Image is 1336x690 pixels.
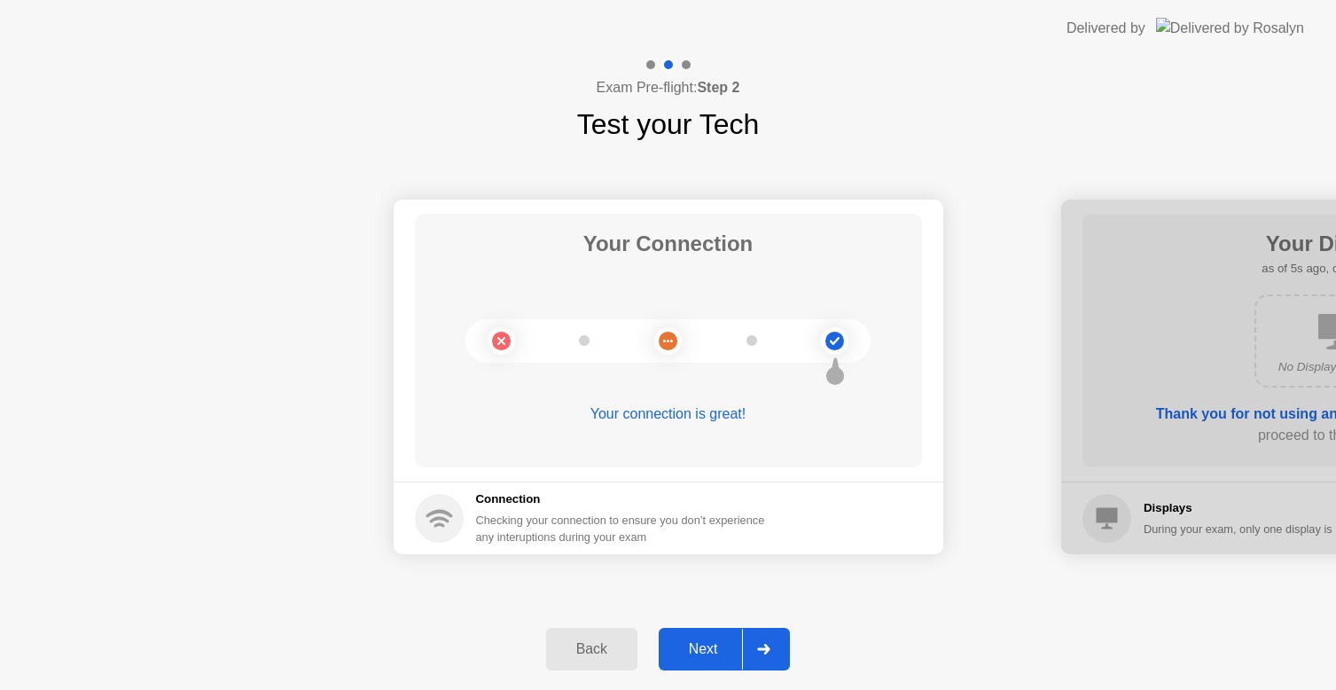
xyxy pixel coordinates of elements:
[697,80,739,95] b: Step 2
[1066,18,1145,39] div: Delivered by
[415,404,922,425] div: Your connection is great!
[583,228,754,260] h1: Your Connection
[659,628,791,670] button: Next
[1156,18,1304,38] img: Delivered by Rosalyn
[546,628,637,670] button: Back
[476,512,776,545] div: Checking your connection to ensure you don’t experience any interuptions during your exam
[551,641,632,657] div: Back
[577,103,760,145] h1: Test your Tech
[476,490,776,508] h5: Connection
[664,641,743,657] div: Next
[597,77,740,98] h4: Exam Pre-flight:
